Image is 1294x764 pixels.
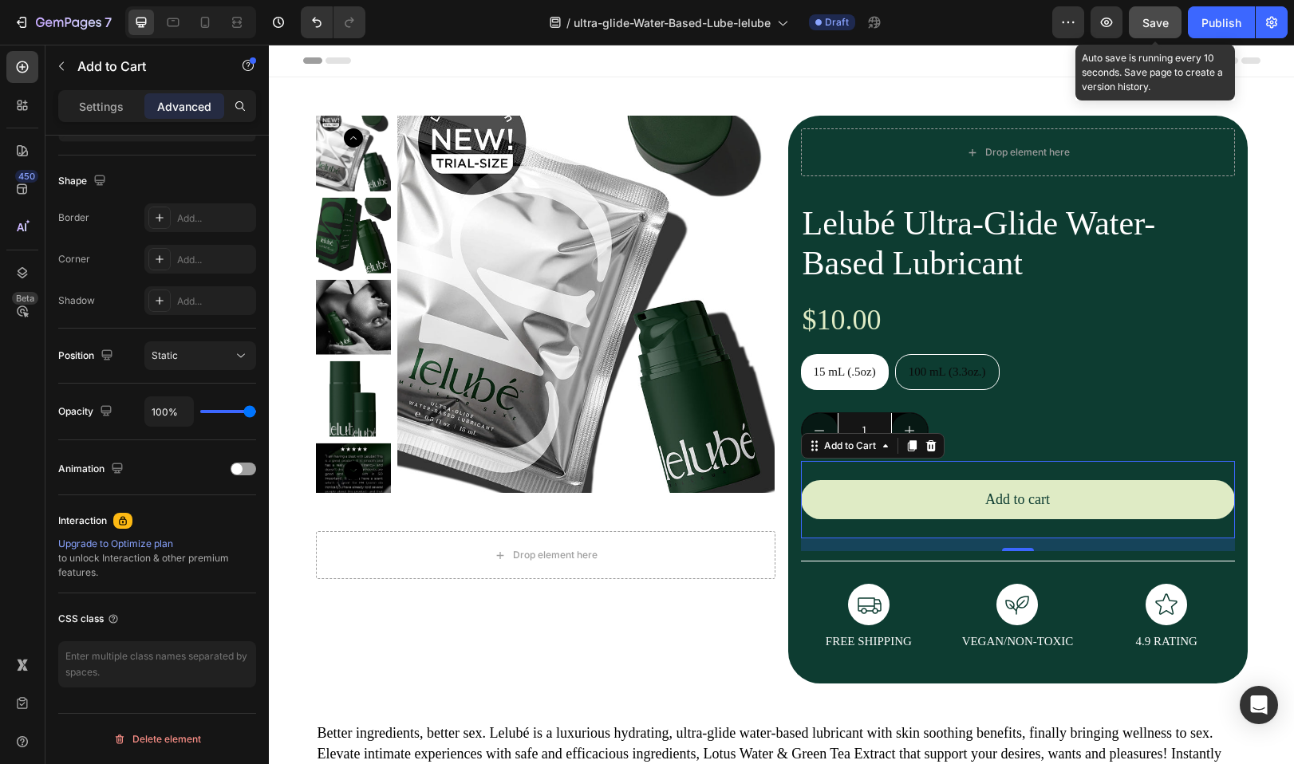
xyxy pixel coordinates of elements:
button: Static [144,341,256,370]
span: Static [152,349,178,361]
button: 7 [6,6,119,38]
input: Auto [145,397,193,426]
div: 450 [15,170,38,183]
button: Save [1129,6,1182,38]
span: ultra-glide-Water-Based-Lube-lelube [574,14,771,31]
div: Publish [1201,14,1241,31]
div: Undo/Redo [301,6,365,38]
p: 7 [105,13,112,32]
div: Add to Cart [552,394,610,408]
div: Border [58,211,89,225]
div: Add... [177,211,252,226]
span: Better ingredients, better sex. Lelubé is a luxurious hydrating, ultra-glide water-based lubrican... [49,680,953,736]
div: $10.00 [532,254,614,297]
button: Publish [1188,6,1255,38]
div: Open Intercom Messenger [1240,686,1278,724]
div: CSS class [58,612,120,626]
p: Advanced [157,98,211,115]
input: quantity [569,368,623,403]
div: Shape [58,171,109,192]
div: Beta [12,292,38,305]
span: / [566,14,570,31]
div: Drop element here [716,101,801,114]
button: decrement [533,368,569,403]
span: 100 mL (3.3oz.) [640,321,717,333]
p: Settings [79,98,124,115]
div: Corner [58,252,90,266]
div: Position [58,345,116,367]
div: Animation [58,459,127,480]
span: Save [1142,16,1169,30]
p: 4.9 RATING [831,589,965,605]
button: Delete element [58,727,256,752]
div: Add... [177,253,252,267]
p: Add to Cart [77,57,213,76]
iframe: Design area [269,45,1294,764]
div: Add... [177,294,252,309]
button: increment [623,368,659,403]
p: VEGAN/NON-TOXIC [682,589,815,605]
button: Add to cart [532,435,966,475]
div: Delete element [113,730,201,749]
div: Upgrade to Optimize plan [58,537,256,551]
div: Add to cart [716,445,781,465]
p: FREE SHIPPING [534,589,667,605]
h2: Lelubé Ultra-Glide Water-Based Lubricant [532,157,966,241]
span: Draft [825,15,849,30]
div: Shadow [58,293,95,308]
div: to unlock Interaction & other premium features. [58,537,256,580]
div: Interaction [58,514,107,528]
span: 15 mL (.5oz) [545,321,607,333]
div: Opacity [58,401,116,423]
